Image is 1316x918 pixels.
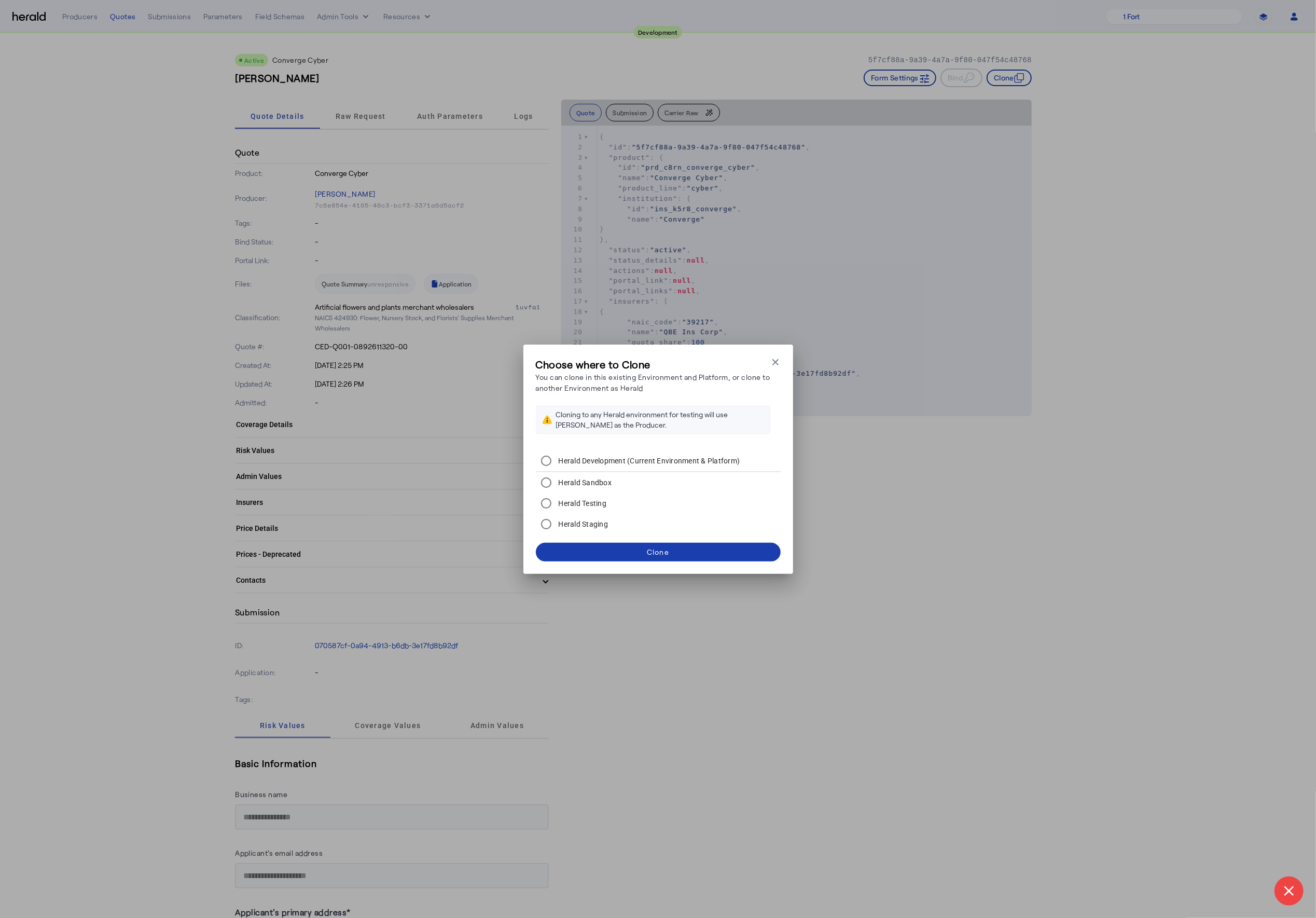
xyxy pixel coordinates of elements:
label: Herald Sandbox [557,477,612,488]
label: Herald Testing [557,498,607,509]
label: Herald Development (Current Environment & Platform) [557,456,740,466]
label: Herald Staging [557,519,608,529]
button: Clone [536,543,781,561]
div: Cloning to any Herald environment for testing will use [PERSON_NAME] as the Producer. [556,409,764,430]
p: You can clone in this existing Environment and Platform, or clone to another Environment as Herald [536,372,770,393]
div: Clone [647,546,669,557]
h3: Choose where to Clone [536,357,770,372]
